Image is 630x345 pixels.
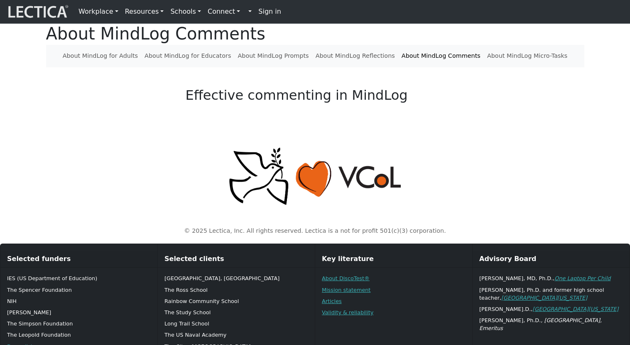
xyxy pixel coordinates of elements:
[164,308,308,316] p: The Study School
[167,3,204,20] a: Schools
[473,251,630,268] div: Advisory Board
[479,305,623,313] p: [PERSON_NAME].D.,
[7,308,151,316] p: [PERSON_NAME]
[7,320,151,328] p: The Simpson Foundation
[7,331,151,339] p: The Leopold Foundation
[164,274,308,282] p: [GEOGRAPHIC_DATA], [GEOGRAPHIC_DATA]
[7,274,151,282] p: IES (US Department of Education)
[7,286,151,294] p: The Spencer Foundation
[164,331,308,339] p: The US Naval Academy
[479,317,602,331] em: , [GEOGRAPHIC_DATA], Emeritus
[398,48,484,64] a: About MindLog Comments
[479,274,623,282] p: [PERSON_NAME], MD, Ph.D.,
[479,286,623,302] p: [PERSON_NAME], Ph.D. and former high school teacher,
[322,275,370,281] a: About DiscoTest®
[204,3,243,20] a: Connect
[46,227,584,236] p: © 2025 Lectica, Inc. All rights reserved. Lectica is a not for profit 501(c)(3) corporation.
[226,146,404,207] img: Peace, love, VCoL
[141,48,234,64] a: About MindLog for Educators
[59,48,141,64] a: About MindLog for Adults
[164,320,308,328] p: Long Trail School
[322,309,373,315] a: Validity & reliability
[6,4,69,20] img: lecticalive
[122,3,167,20] a: Resources
[479,316,623,332] p: [PERSON_NAME], Ph.D.
[234,48,312,64] a: About MindLog Prompts
[484,48,571,64] a: About MindLog Micro-Tasks
[258,7,281,15] strong: Sign in
[46,24,584,44] h1: About MindLog Comments
[322,298,342,304] a: Articles
[322,287,370,293] a: Mission statement
[315,251,472,268] div: Key literature
[158,251,315,268] div: Selected clients
[164,286,308,294] p: The Ross School
[255,3,284,20] a: Sign in
[501,295,587,301] a: [GEOGRAPHIC_DATA][US_STATE]
[7,297,151,305] p: NIH
[75,3,122,20] a: Workplace
[312,48,398,64] a: About MindLog Reflections
[532,306,618,312] a: [GEOGRAPHIC_DATA][US_STATE]
[164,297,308,305] p: Rainbow Community School
[0,251,157,268] div: Selected funders
[554,275,610,281] a: One Laptop Per Child
[186,87,445,103] h2: Effective commenting in MindLog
